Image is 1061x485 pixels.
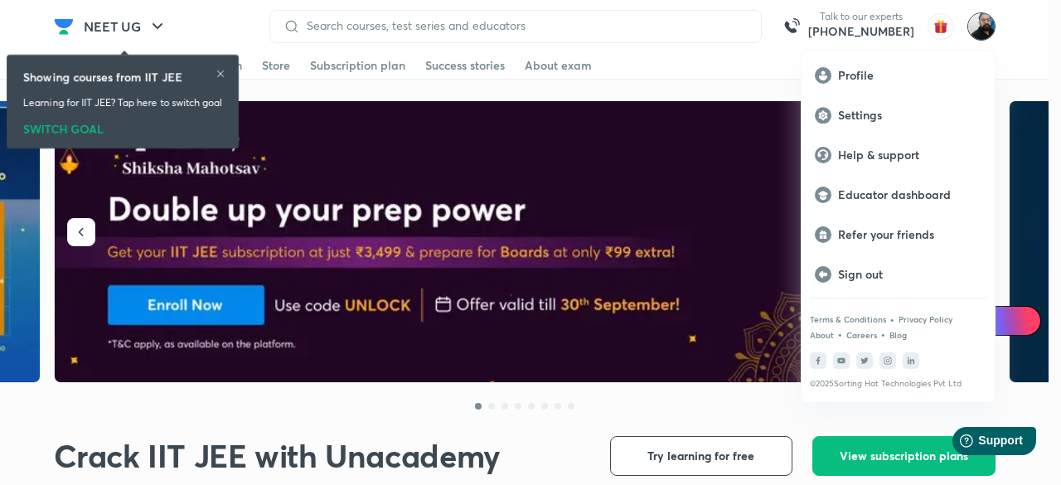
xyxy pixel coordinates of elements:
a: Educator dashboard [802,175,995,215]
a: Refer your friends [802,215,995,255]
div: • [889,312,895,327]
a: Careers [846,330,877,340]
a: Settings [802,95,995,135]
a: Help & support [802,135,995,175]
a: Blog [889,330,907,340]
a: Terms & Conditions [810,314,886,324]
p: Settings [838,108,981,123]
a: About [810,330,834,340]
p: Sign out [838,267,981,282]
div: • [837,327,843,342]
p: © 2025 Sorting Hat Technologies Pvt Ltd [810,379,986,389]
p: Help & support [838,148,981,162]
iframe: Help widget launcher [913,420,1043,467]
a: Privacy Policy [899,314,952,324]
p: Educator dashboard [838,187,981,202]
div: • [880,327,886,342]
p: Profile [838,68,981,83]
p: Refer your friends [838,227,981,242]
a: Profile [802,56,995,95]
